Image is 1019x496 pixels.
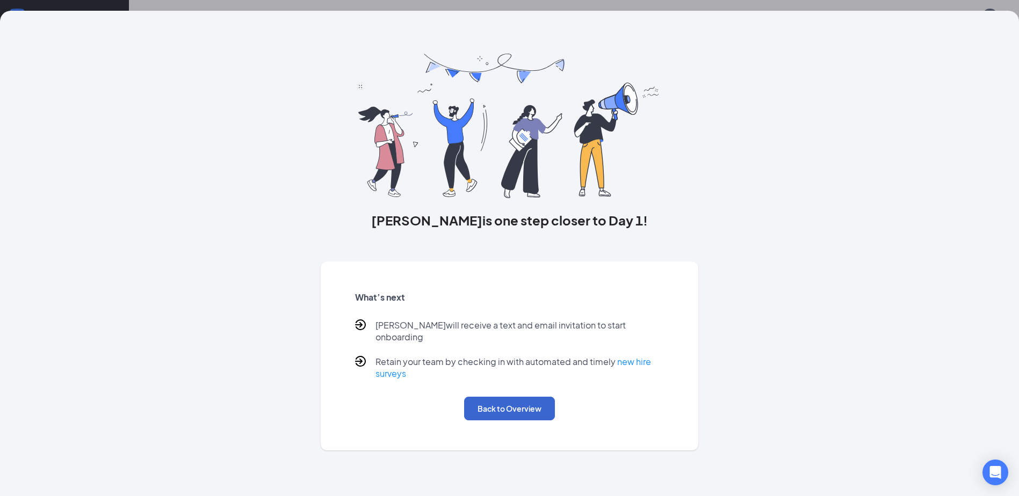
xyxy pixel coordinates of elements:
[321,211,699,229] h3: [PERSON_NAME] is one step closer to Day 1!
[358,54,661,198] img: you are all set
[982,459,1008,485] div: Open Intercom Messenger
[375,319,664,343] p: [PERSON_NAME] will receive a text and email invitation to start onboarding
[375,356,651,379] a: new hire surveys
[355,291,664,303] h5: What’s next
[375,356,664,380] p: Retain your team by checking in with automated and timely
[464,397,555,420] button: Back to Overview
